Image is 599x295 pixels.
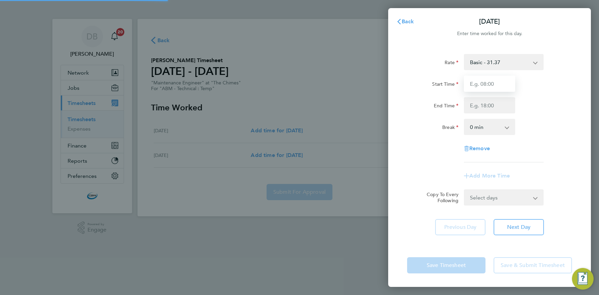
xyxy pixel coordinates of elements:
[432,81,458,89] label: Start Time
[390,15,421,28] button: Back
[388,30,591,38] div: Enter time worked for this day.
[421,191,458,204] label: Copy To Every Following
[494,219,544,235] button: Next Day
[434,103,458,111] label: End Time
[479,17,500,26] p: [DATE]
[507,224,530,231] span: Next Day
[464,146,490,151] button: Remove
[402,18,414,25] span: Back
[464,76,515,92] input: E.g. 08:00
[445,59,458,68] label: Rate
[442,124,458,132] label: Break
[572,268,594,290] button: Engage Resource Center
[469,145,490,152] span: Remove
[464,97,515,113] input: E.g. 18:00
